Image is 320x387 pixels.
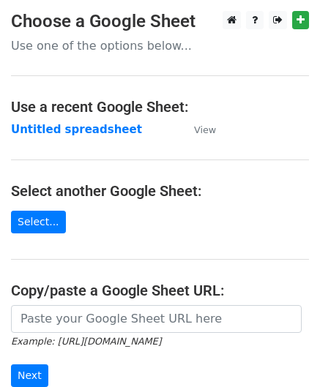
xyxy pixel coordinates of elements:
h4: Use a recent Google Sheet: [11,98,309,116]
small: Example: [URL][DOMAIN_NAME] [11,336,161,347]
a: View [179,123,216,136]
input: Paste your Google Sheet URL here [11,305,302,333]
input: Next [11,364,48,387]
p: Use one of the options below... [11,38,309,53]
h4: Select another Google Sheet: [11,182,309,200]
a: Untitled spreadsheet [11,123,142,136]
small: View [194,124,216,135]
h4: Copy/paste a Google Sheet URL: [11,282,309,299]
a: Select... [11,211,66,233]
h3: Choose a Google Sheet [11,11,309,32]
